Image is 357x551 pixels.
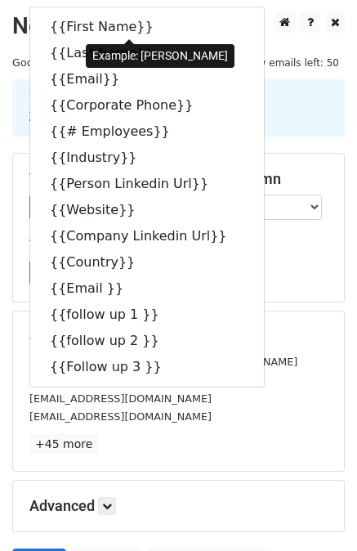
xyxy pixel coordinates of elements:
a: {{Last Name}} [30,40,264,66]
a: {{Country}} [30,249,264,275]
a: {{Website}} [30,197,264,223]
a: {{Industry}} [30,145,264,171]
span: Daily emails left: 50 [235,54,345,72]
a: {{Person Linkedin Url}} [30,171,264,197]
small: [EMAIL_ADDRESS][DOMAIN_NAME] [29,392,212,405]
small: Google Sheet: [12,56,200,69]
a: Daily emails left: 50 [235,56,345,69]
a: {{Email}} [30,66,264,92]
h2: New Campaign [12,12,345,40]
a: +45 more [29,434,98,455]
a: {{Follow up 3 }} [30,354,264,380]
a: {{Email }} [30,275,264,302]
a: {{follow up 1 }} [30,302,264,328]
a: {{Company Linkedin Url}} [30,223,264,249]
a: {{follow up 2 }} [30,328,264,354]
small: [EMAIL_ADDRESS][DOMAIN_NAME] [29,410,212,423]
a: {{# Employees}} [30,119,264,145]
div: 1. Write your email in Gmail 2. Click [16,89,341,127]
iframe: Chat Widget [275,473,357,551]
a: {{First Name}} [30,14,264,40]
div: Example: [PERSON_NAME] [86,44,234,68]
a: {{Corporate Phone}} [30,92,264,119]
h5: Advanced [29,497,328,515]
